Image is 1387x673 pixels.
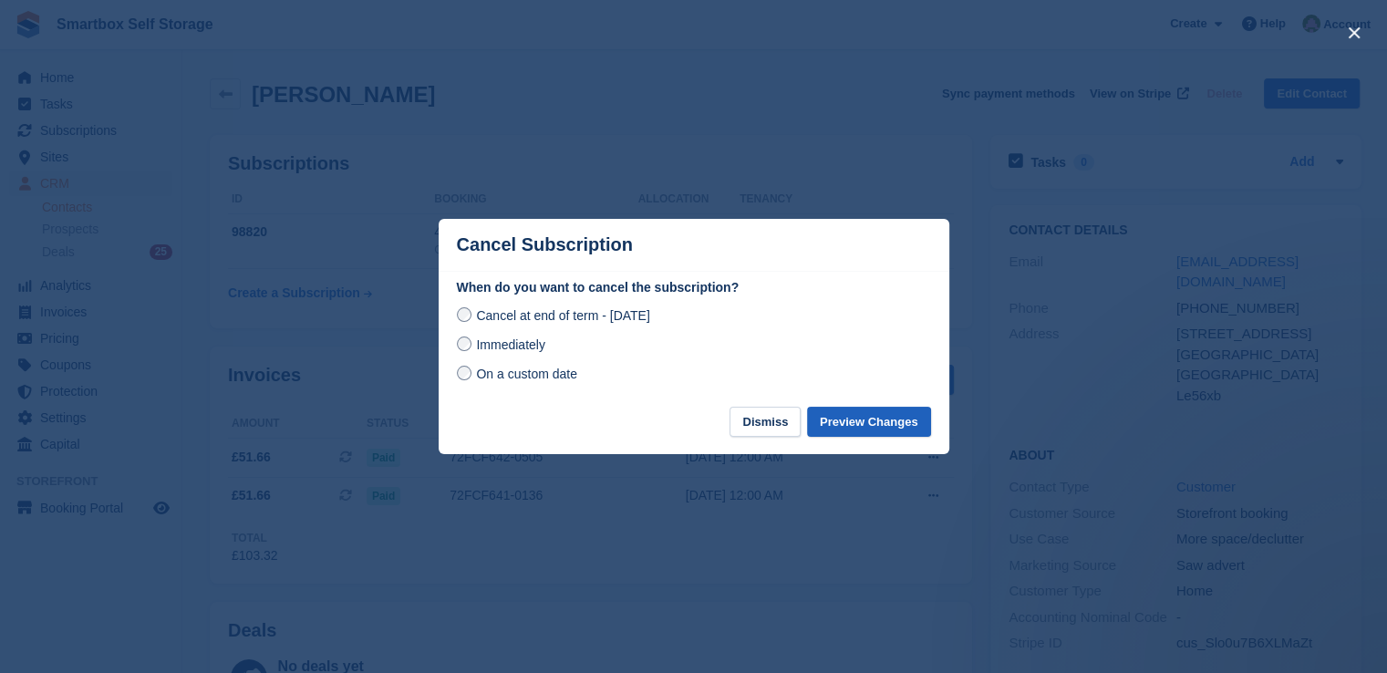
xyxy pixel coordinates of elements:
input: Cancel at end of term - [DATE] [457,307,471,322]
button: Preview Changes [807,407,931,437]
span: Cancel at end of term - [DATE] [476,308,649,323]
input: Immediately [457,336,471,351]
p: Cancel Subscription [457,234,633,255]
input: On a custom date [457,366,471,380]
button: Dismiss [730,407,801,437]
span: On a custom date [476,367,577,381]
button: close [1340,18,1369,47]
span: Immediately [476,337,544,352]
label: When do you want to cancel the subscription? [457,278,931,297]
